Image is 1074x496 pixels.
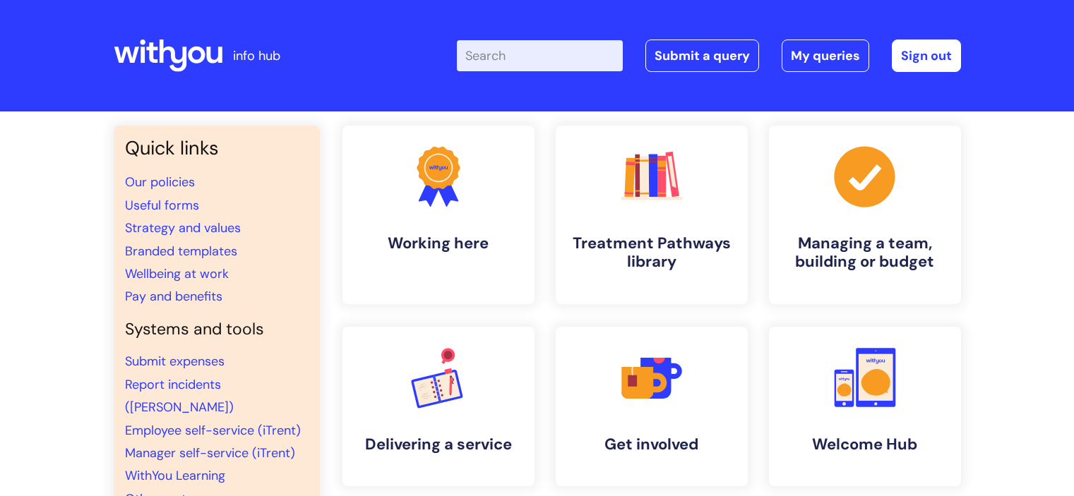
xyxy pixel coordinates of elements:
[342,327,535,486] a: Delivering a service
[125,353,225,370] a: Submit expenses
[125,265,229,282] a: Wellbeing at work
[556,126,748,304] a: Treatment Pathways library
[125,376,234,416] a: Report incidents ([PERSON_NAME])
[125,137,309,159] h3: Quick links
[125,422,301,439] a: Employee self-service (iTrent)
[457,40,623,71] input: Search
[233,44,280,67] p: info hub
[782,40,869,72] a: My queries
[125,219,241,236] a: Strategy and values
[556,327,748,486] a: Get involved
[780,234,950,272] h4: Managing a team, building or budget
[567,435,736,454] h4: Get involved
[125,288,222,305] a: Pay and benefits
[769,126,961,304] a: Managing a team, building or budget
[892,40,961,72] a: Sign out
[125,467,225,484] a: WithYou Learning
[342,126,535,304] a: Working here
[125,243,237,260] a: Branded templates
[567,234,736,272] h4: Treatment Pathways library
[125,320,309,339] h4: Systems and tools
[125,197,199,214] a: Useful forms
[769,327,961,486] a: Welcome Hub
[645,40,759,72] a: Submit a query
[780,435,950,454] h4: Welcome Hub
[125,444,295,461] a: Manager self-service (iTrent)
[354,234,523,253] h4: Working here
[125,174,195,190] a: Our policies
[457,40,961,72] div: | -
[354,435,523,454] h4: Delivering a service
